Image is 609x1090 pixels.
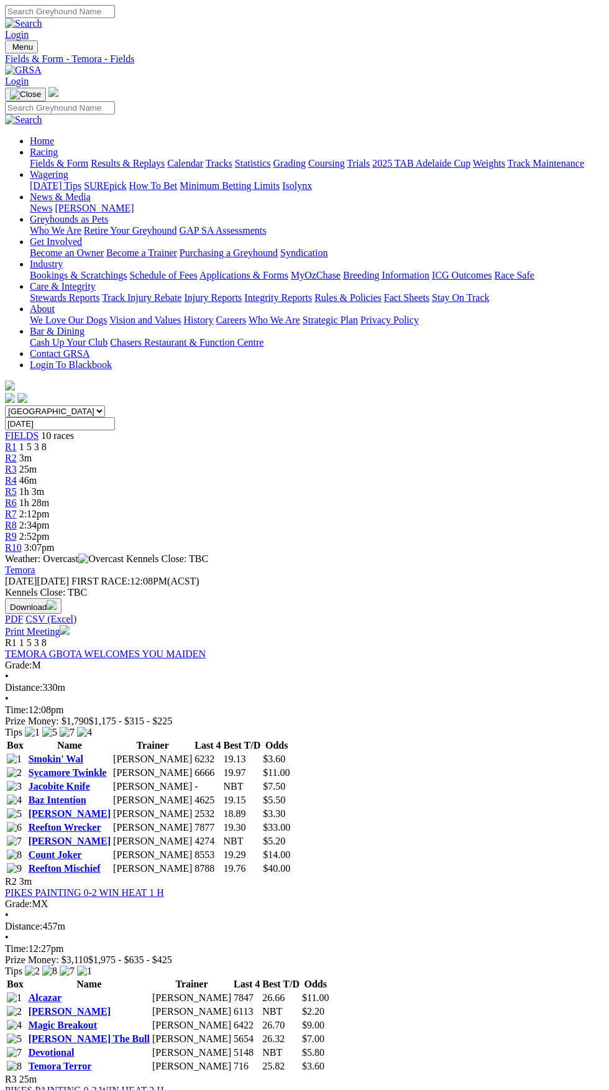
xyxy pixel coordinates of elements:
[7,1047,22,1058] img: 7
[360,315,419,325] a: Privacy Policy
[222,808,261,820] td: 18.89
[302,992,329,1003] span: $11.00
[152,1060,232,1073] td: [PERSON_NAME]
[112,835,193,848] td: [PERSON_NAME]
[19,1074,37,1084] span: 25m
[5,497,17,508] a: R6
[7,836,22,847] img: 7
[5,693,9,704] span: •
[19,453,32,463] span: 3m
[5,430,39,441] a: FIELDS
[5,381,15,390] img: logo-grsa-white.png
[28,978,150,991] th: Name
[233,1060,260,1073] td: 716
[347,158,370,169] a: Trials
[5,649,206,659] a: TEMORA GBOTA WELCOMES YOU MAIDEN
[29,754,83,764] a: Smokin' Wal
[194,862,221,875] td: 8788
[24,542,55,553] span: 3:07pm
[263,822,290,833] span: $33.00
[112,780,193,793] td: [PERSON_NAME]
[29,1006,111,1017] a: [PERSON_NAME]
[112,862,193,875] td: [PERSON_NAME]
[5,576,69,586] span: [DATE]
[30,158,88,169] a: Fields & Form
[7,808,22,820] img: 5
[29,1047,75,1058] a: Devotional
[29,808,111,819] a: [PERSON_NAME]
[263,754,285,764] span: $3.60
[233,1019,260,1032] td: 6422
[432,270,492,280] a: ICG Outcomes
[7,979,24,989] span: Box
[29,992,62,1003] a: Alcazar
[372,158,470,169] a: 2025 TAB Adelaide Cup
[7,795,22,806] img: 4
[91,158,165,169] a: Results & Replays
[42,727,57,738] img: 5
[5,464,17,474] a: R3
[302,1061,324,1071] span: $3.60
[301,978,329,991] th: Odds
[30,247,104,258] a: Become an Owner
[29,822,101,833] a: Reefton Wrecker
[273,158,306,169] a: Grading
[222,849,261,861] td: 19.29
[19,497,49,508] span: 1h 28m
[48,87,58,97] img: logo-grsa-white.png
[180,247,278,258] a: Purchasing a Greyhound
[216,315,246,325] a: Careers
[262,992,300,1004] td: 26.66
[152,978,232,991] th: Trainer
[282,180,312,191] a: Isolynx
[30,337,108,348] a: Cash Up Your Club
[29,849,82,860] a: Count Joker
[222,753,261,765] td: 19.13
[25,966,40,977] img: 2
[5,716,604,727] div: Prize Money: $1,790
[222,767,261,779] td: 19.97
[302,1006,324,1017] span: $2.20
[19,464,37,474] span: 25m
[5,637,17,648] span: R1
[5,18,42,29] img: Search
[5,40,38,53] button: Toggle navigation
[180,180,280,191] a: Minimum Betting Limits
[60,727,75,738] img: 7
[183,315,213,325] a: History
[89,716,173,726] span: $1,175 - $315 - $225
[60,966,75,977] img: 7
[194,821,221,834] td: 7877
[5,614,604,625] div: Download
[194,835,221,848] td: 4274
[194,849,221,861] td: 8553
[222,739,261,752] th: Best T/D
[343,270,429,280] a: Breeding Information
[384,292,429,303] a: Fact Sheets
[235,158,271,169] a: Statistics
[5,921,42,931] span: Distance:
[494,270,534,280] a: Race Safe
[5,966,22,976] span: Tips
[194,794,221,806] td: 4625
[78,553,124,565] img: Overcast
[30,270,604,281] div: Industry
[5,1074,17,1084] span: R3
[432,292,489,303] a: Stay On Track
[5,898,604,910] div: MX
[106,247,177,258] a: Become a Trainer
[129,180,178,191] a: How To Bet
[5,553,126,564] span: Weather: Overcast
[5,614,23,624] a: PDF
[262,1033,300,1045] td: 26.32
[5,76,29,86] a: Login
[10,90,41,99] img: Close
[5,542,22,553] span: R10
[25,727,40,738] img: 1
[291,270,341,280] a: MyOzChase
[5,932,9,943] span: •
[30,259,63,269] a: Industry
